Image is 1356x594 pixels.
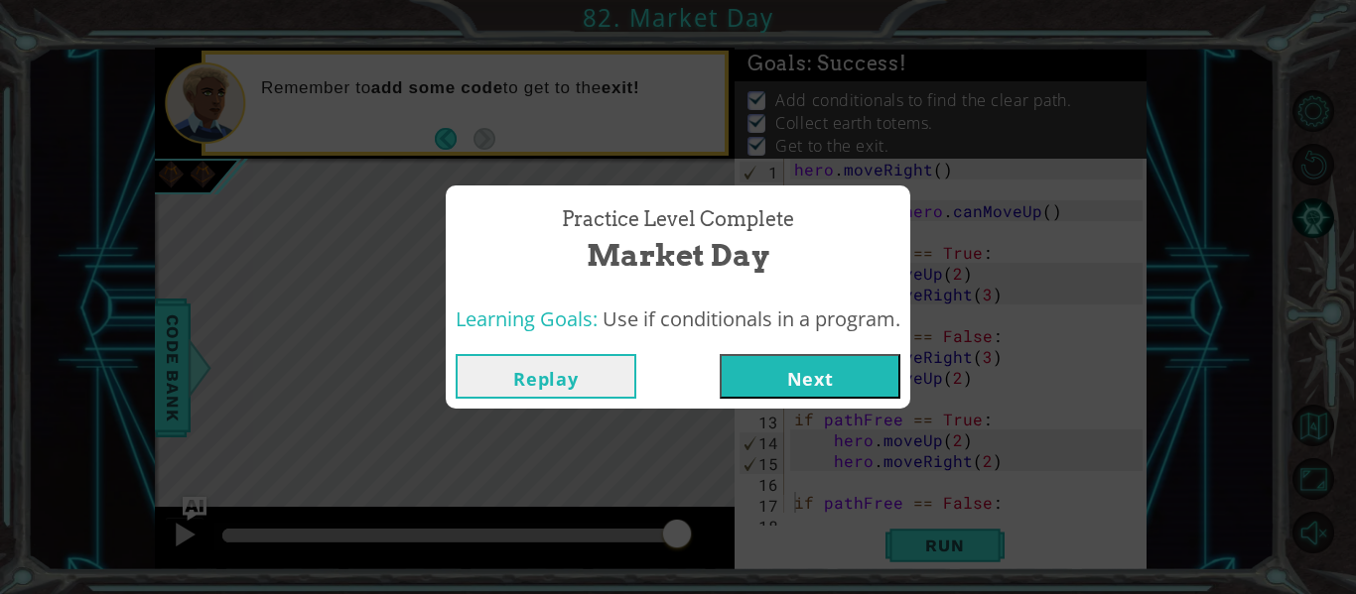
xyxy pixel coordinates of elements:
button: Replay [456,354,636,399]
button: Next [720,354,900,399]
span: Use if conditionals in a program. [603,305,900,332]
span: Learning Goals: [456,305,598,332]
span: Market Day [587,234,769,277]
span: Practice Level Complete [562,205,794,234]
